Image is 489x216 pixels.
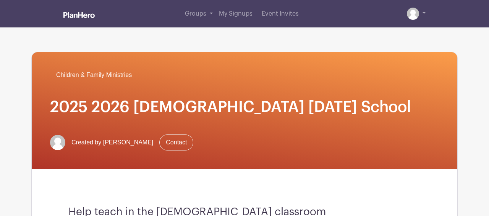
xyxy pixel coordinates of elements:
[63,12,95,18] img: logo_white-6c42ec7e38ccf1d336a20a19083b03d10ae64f83f12c07503d8b9e83406b4c7d.svg
[50,135,65,150] img: default-ce2991bfa6775e67f084385cd625a349d9dcbb7a52a09fb2fda1e96e2d18dcdb.png
[159,134,193,150] a: Contact
[71,138,153,147] span: Created by [PERSON_NAME]
[185,11,206,17] span: Groups
[219,11,253,17] span: My Signups
[50,98,439,116] h1: 2025 2026 [DEMOGRAPHIC_DATA] [DATE] School
[262,11,299,17] span: Event Invites
[56,70,132,80] span: Children & Family Ministries
[407,8,419,20] img: default-ce2991bfa6775e67f084385cd625a349d9dcbb7a52a09fb2fda1e96e2d18dcdb.png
